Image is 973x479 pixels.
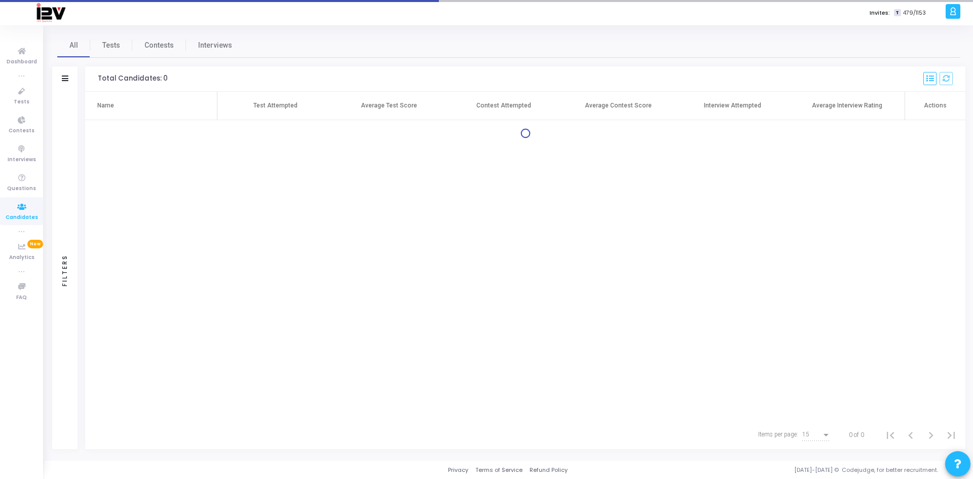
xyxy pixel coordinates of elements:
span: Tests [102,40,120,51]
span: 479/1153 [903,9,926,17]
span: 15 [802,431,809,438]
mat-select: Items per page: [802,431,831,438]
div: [DATE]-[DATE] © Codejudge, for better recruitment. [568,466,960,474]
span: Contests [144,40,174,51]
span: Questions [7,185,36,193]
th: Test Attempted [217,92,332,120]
span: Interviews [198,40,232,51]
span: Tests [14,98,29,106]
span: T [894,9,901,17]
a: Terms of Service [475,466,522,474]
th: Average Interview Rating [790,92,905,120]
button: Next page [921,425,941,445]
th: Average Test Score [332,92,446,120]
button: Last page [941,425,961,445]
th: Interview Attempted [676,92,790,120]
div: Filters [60,214,69,326]
button: First page [880,425,901,445]
span: Interviews [8,156,36,164]
span: Contests [9,127,34,135]
span: Dashboard [7,58,37,66]
span: All [69,40,78,51]
div: Name [97,101,114,110]
span: FAQ [16,293,27,302]
a: Refund Policy [530,466,568,474]
span: Analytics [9,253,34,262]
button: Previous page [901,425,921,445]
div: Items per page: [758,430,798,439]
a: Privacy [448,466,468,474]
div: 0 of 0 [849,430,864,439]
span: Candidates [6,213,38,222]
div: Total Candidates: 0 [98,75,168,83]
img: logo [36,3,65,23]
label: Invites: [870,9,890,17]
th: Contest Attempted [446,92,561,120]
span: New [27,240,43,248]
th: Average Contest Score [561,92,676,120]
th: Actions [905,92,965,120]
